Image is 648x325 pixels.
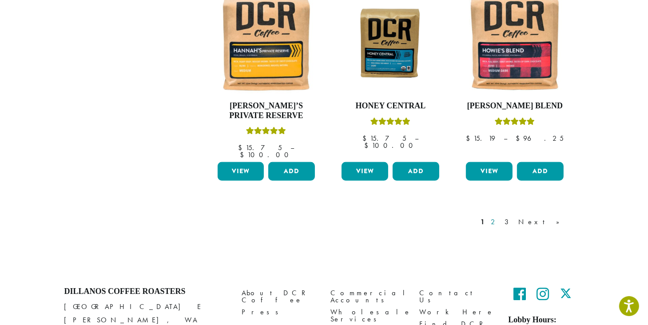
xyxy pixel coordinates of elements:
span: $ [364,141,372,150]
bdi: 15.75 [238,143,282,152]
div: Rated 5.00 out of 5 [246,126,286,139]
a: 1 [479,217,487,227]
span: $ [238,143,246,152]
span: $ [240,150,247,159]
a: View [342,162,388,181]
h4: [PERSON_NAME] Blend [464,101,566,111]
span: $ [362,134,370,143]
h4: Dillanos Coffee Roasters [64,287,229,297]
a: Contact Us [420,287,495,306]
h4: [PERSON_NAME]’s Private Reserve [215,101,318,120]
span: $ [516,134,523,143]
a: Press [242,306,318,318]
div: Rated 5.00 out of 5 [370,116,410,130]
a: 3 [503,217,514,227]
a: View [466,162,513,181]
h5: Lobby Hours: [509,315,584,325]
span: – [415,134,418,143]
button: Add [268,162,315,181]
a: Next » [517,217,568,227]
bdi: 96.25 [516,134,564,143]
bdi: 100.00 [364,141,417,150]
a: About DCR Coffee [242,287,318,306]
div: Rated 4.67 out of 5 [495,116,535,130]
button: Add [517,162,564,181]
button: Add [393,162,439,181]
bdi: 15.75 [362,134,406,143]
img: Honey-Central-stock-image-fix-1200-x-900.png [339,5,441,81]
a: 2 [489,217,501,227]
span: – [504,134,507,143]
span: $ [466,134,473,143]
span: – [290,143,294,152]
a: Wholesale Services [331,306,406,325]
a: View [218,162,264,181]
a: Commercial Accounts [331,287,406,306]
bdi: 100.00 [240,150,293,159]
h4: Honey Central [339,101,441,111]
bdi: 15.19 [466,134,495,143]
a: Work Here [420,306,495,318]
